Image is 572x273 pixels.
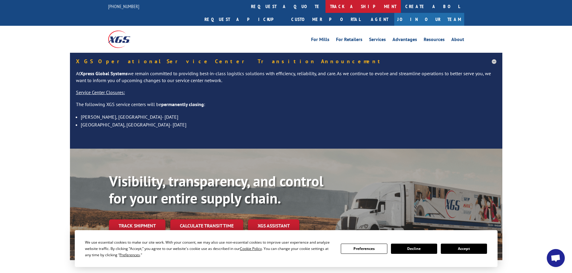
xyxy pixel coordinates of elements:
[200,13,287,26] a: Request a pickup
[109,219,165,232] a: Track shipment
[391,244,437,254] button: Decline
[365,13,394,26] a: Agent
[109,172,323,208] b: Visibility, transparency, and control for your entire supply chain.
[341,244,387,254] button: Preferences
[76,59,496,64] h5: XGS Operational Service Center Transition Announcement
[311,37,329,44] a: For Mills
[441,244,487,254] button: Accept
[120,252,140,257] span: Preferences
[392,37,417,44] a: Advantages
[336,37,362,44] a: For Retailers
[76,101,496,113] p: The following XGS service centers will be :
[75,230,498,267] div: Cookie Consent Prompt
[85,239,334,258] div: We use essential cookies to make our site work. With your consent, we may also use non-essential ...
[287,13,365,26] a: Customer Portal
[80,70,128,76] strong: Xpress Global Systems
[248,219,299,232] a: XGS ASSISTANT
[240,246,262,251] span: Cookie Policy
[81,121,496,129] li: [GEOGRAPHIC_DATA], [GEOGRAPHIC_DATA]- [DATE]
[108,3,139,9] a: [PHONE_NUMBER]
[451,37,464,44] a: About
[394,13,464,26] a: Join Our Team
[170,219,243,232] a: Calculate transit time
[81,113,496,121] li: [PERSON_NAME], [GEOGRAPHIC_DATA]- [DATE]
[161,101,204,107] strong: permanently closing
[424,37,445,44] a: Resources
[547,249,565,267] a: Open chat
[76,89,125,95] u: Service Center Closures:
[76,70,496,89] p: At we remain committed to providing best-in-class logistics solutions with efficiency, reliabilit...
[369,37,386,44] a: Services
